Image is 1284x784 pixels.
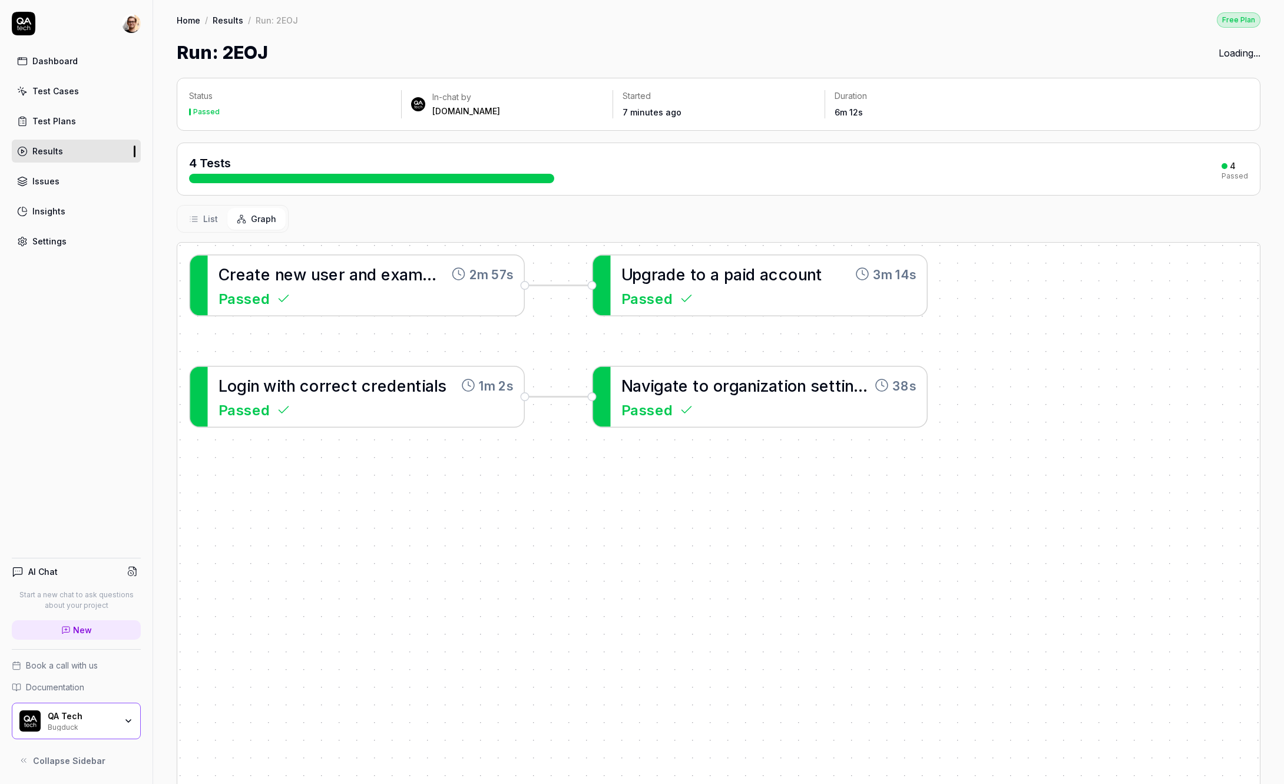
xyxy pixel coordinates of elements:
[12,703,141,739] button: QA Tech LogoQA TechBugduck
[19,710,41,732] img: QA Tech Logo
[769,264,779,283] span: c
[28,565,58,578] h4: AI Chat
[592,366,928,428] a: Navigatetoorganizationsettings38sPassed
[189,254,525,316] a: Createnewuserandexample2m 57sPassed
[760,264,769,283] span: a
[819,376,829,395] span: e
[205,14,208,26] div: /
[397,376,407,395] span: e
[300,376,310,395] span: c
[293,264,307,283] span: w
[12,590,141,611] p: Start a new chat to ask questions about your project
[277,376,280,395] span: i
[349,264,358,283] span: a
[189,156,231,170] span: 4 Tests
[641,264,651,283] span: g
[784,376,787,395] span: i
[256,14,298,26] div: Run: 2EOJ
[12,749,141,772] button: Collapse Sidebar
[432,91,500,103] div: In-chat by
[339,264,345,283] span: r
[657,264,666,283] span: a
[676,264,686,283] span: e
[286,376,295,395] span: h
[632,264,642,283] span: p
[835,376,842,395] span: t
[263,376,277,395] span: w
[12,681,141,693] a: Documentation
[48,722,116,731] div: Bugduck
[251,213,276,225] span: Graph
[219,264,230,283] span: C
[362,376,372,395] span: c
[673,376,679,395] span: t
[381,264,391,283] span: e
[621,264,632,283] span: U
[341,376,351,395] span: c
[816,264,822,283] span: t
[311,264,320,283] span: u
[189,366,525,428] a: Loginwithcorrectcredentials1m 2sPassed
[434,376,438,395] span: l
[213,14,243,26] a: Results
[358,264,367,283] span: n
[777,376,784,395] span: t
[724,264,734,283] span: p
[26,681,84,693] span: Documentation
[12,110,141,133] a: Test Plans
[779,264,789,283] span: c
[666,264,676,283] span: d
[729,376,739,395] span: g
[425,376,434,395] span: a
[12,49,141,72] a: Dashboard
[693,376,699,395] span: t
[193,108,220,115] div: Passed
[415,376,422,395] span: t
[760,376,769,395] span: z
[699,376,709,395] span: o
[230,264,236,283] span: r
[371,376,378,395] span: r
[432,105,500,117] div: [DOMAIN_NAME]
[690,264,697,283] span: t
[641,376,650,395] span: v
[48,711,116,722] div: QA Tech
[742,264,746,283] span: i
[203,213,218,225] span: List
[892,376,916,395] time: 38s
[1222,173,1248,180] div: Passed
[746,264,756,283] span: d
[835,90,1027,102] p: Duration
[189,90,392,102] p: Status
[227,208,286,230] button: Graph
[219,376,227,395] span: L
[227,376,237,395] span: o
[12,200,141,223] a: Insights
[710,264,719,283] span: a
[33,755,105,767] span: Collapse Sidebar
[654,376,664,395] span: g
[621,376,633,395] span: N
[351,376,358,395] span: t
[391,264,399,283] span: x
[275,264,284,283] span: n
[12,170,141,193] a: Issues
[621,399,673,420] span: Passed
[787,376,797,395] span: o
[633,376,641,395] span: a
[623,107,681,117] time: 7 minutes ago
[320,264,329,283] span: s
[248,14,251,26] div: /
[713,376,723,395] span: o
[479,376,514,395] time: 1m 2s
[664,376,673,395] span: a
[592,254,928,316] a: Upgradetoapaidaccount3m 14sPassed
[237,376,247,395] span: g
[621,287,673,309] span: Passed
[26,659,98,671] span: Book a call with us
[219,287,270,309] span: Passed
[841,376,845,395] span: i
